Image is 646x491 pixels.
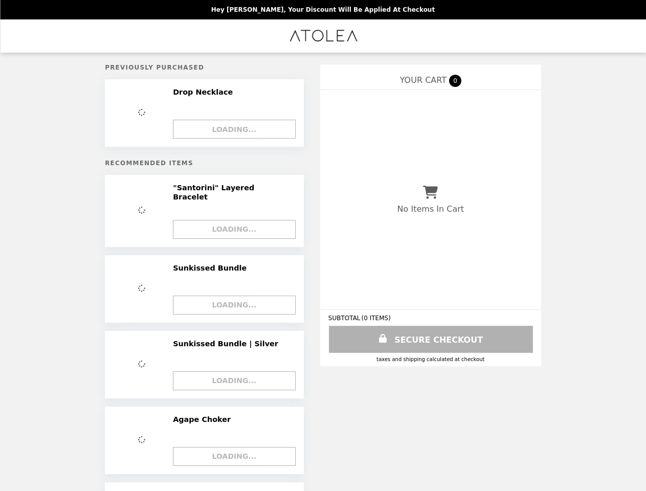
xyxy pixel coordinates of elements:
h2: Sunkissed Bundle [173,263,251,273]
h2: Sunkissed Bundle | Silver [173,339,282,348]
h2: Agape Choker [173,415,235,424]
span: SUBTOTAL [328,315,362,322]
div: Taxes and Shipping calculated at checkout [328,356,533,362]
h5: Recommended Items [105,160,304,167]
h5: Previously Purchased [105,64,304,71]
img: Brand Logo [288,26,358,47]
h2: Drop Necklace [173,87,237,97]
span: YOUR CART [400,75,447,85]
p: No Items In Cart [397,204,464,214]
p: Hey [PERSON_NAME], your discount will be applied at checkout [211,6,435,13]
span: 0 [449,75,461,87]
h2: "Santorini" Layered Bracelet [173,183,294,202]
span: ( 0 ITEMS ) [362,315,391,322]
